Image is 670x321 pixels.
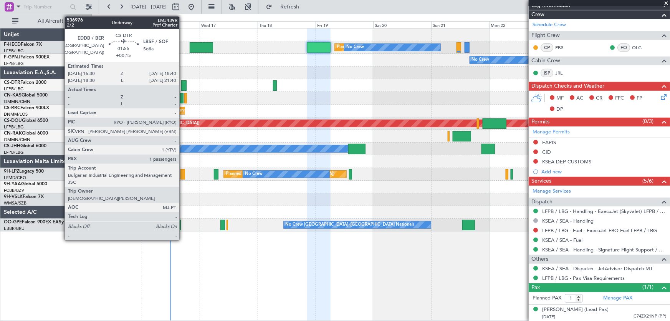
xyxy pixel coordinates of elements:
span: FFC [615,95,624,102]
span: F-GPNJ [4,55,20,60]
a: Manage PAX [603,294,632,302]
a: KSEA / SEA - Handling [542,218,594,224]
div: Tue 16 [142,21,200,28]
a: LFPB / LBG - Pax Visa Requirements [542,275,625,281]
a: LFPB/LBG [4,150,24,155]
label: Planned PAX [533,294,561,302]
a: F-GPNJFalcon 900EX [4,55,50,60]
div: Fri 19 [316,21,374,28]
a: OLG [632,44,649,51]
span: Dispatch Checks and Weather [531,82,604,91]
div: No Crew [GEOGRAPHIC_DATA] ([GEOGRAPHIC_DATA] National) [286,219,414,231]
span: CN-KAS [4,93,22,98]
div: [DATE] [93,15,106,22]
div: Mon 15 [84,21,142,28]
div: KSEA DEP CUSTOMS [542,158,591,165]
a: WMSA/SZB [4,200,26,206]
a: CN-KASGlobal 5000 [4,93,48,98]
span: AC [576,95,583,102]
a: GMMN/CMN [4,99,30,105]
a: LFPB / LBG - Fuel - ExecuJet FBO Fuel LFPB / LBG [542,227,657,234]
span: Services [531,177,551,186]
a: CS-RRCFalcon 900LX [4,106,49,110]
span: 9H-LPZ [4,169,19,174]
a: Manage Permits [533,128,570,136]
a: DNMM/LOS [4,111,28,117]
div: CID [542,149,551,155]
div: Add new [541,168,666,175]
span: Pax [531,283,540,292]
span: (1/1) [642,283,653,291]
span: C74ZX21NP (PP) [634,313,666,320]
a: GMMN/CMN [4,137,30,143]
span: CS-DOU [4,118,22,123]
span: FP [637,95,642,102]
input: Trip Number [23,1,68,13]
span: 9H-YAA [4,182,21,186]
a: LFPB/LBG [4,86,24,92]
a: 9H-YAAGlobal 5000 [4,182,47,186]
span: [DATE] - [DATE] [131,3,167,10]
a: JRL [555,70,572,77]
div: [PERSON_NAME] (Lead Pax) [542,306,609,314]
div: Wed 17 [200,21,258,28]
div: Planned Maint [GEOGRAPHIC_DATA] ([GEOGRAPHIC_DATA]) [175,105,296,116]
a: FCBB/BZV [4,188,24,193]
a: LFPB/LBG [4,124,24,130]
div: Sat 20 [373,21,431,28]
span: CS-JHH [4,144,20,148]
a: LFMD/CEQ [4,175,26,181]
a: LFPB / LBG - Handling - ExecuJet (Skyvalet) LFPB / LBG [542,208,666,215]
span: CS-RRC [4,106,20,110]
a: PBS [555,44,572,51]
a: Schedule Crew [533,21,566,29]
span: MF [556,95,564,102]
a: CS-DTRFalcon 2000 [4,80,46,85]
span: All Aircraft [20,18,81,24]
span: (0/3) [642,117,653,125]
span: CR [596,95,602,102]
span: DP [556,106,563,113]
span: Flight Crew [531,31,560,40]
span: 9H-VSLK [4,195,23,199]
a: LFPB/LBG [4,48,24,54]
span: CS-DTR [4,80,20,85]
span: Refresh [274,4,306,10]
span: Cabin Crew [531,57,560,65]
a: KSEA / SEA - Fuel [542,237,582,243]
a: Manage Services [533,188,571,195]
div: Planned Maint London ([GEOGRAPHIC_DATA]) [108,118,199,129]
a: CS-JHHGlobal 6000 [4,144,46,148]
span: F-HECD [4,42,21,47]
div: Planned [GEOGRAPHIC_DATA] ([GEOGRAPHIC_DATA]) [226,168,334,180]
div: No Crew [245,168,263,180]
button: All Aircraft [8,15,83,27]
a: 9H-LPZLegacy 500 [4,169,44,174]
div: EAPIS [542,139,556,146]
span: Dispatch [531,198,553,206]
div: Thu 18 [258,21,316,28]
a: LFPB/LBG [4,61,24,67]
a: CS-DOUGlobal 6500 [4,118,48,123]
span: (5/6) [642,177,653,185]
button: Refresh [262,1,308,13]
div: No Crew [346,42,364,53]
div: FO [617,43,630,52]
span: Permits [531,118,549,126]
span: [DATE] [542,314,555,320]
div: ISP [541,69,553,77]
div: Planned Maint [GEOGRAPHIC_DATA] ([GEOGRAPHIC_DATA]) [337,42,458,53]
a: KSEA / SEA - Dispatch - JetAdvisor Dispatch MT [542,265,653,272]
a: F-HECDFalcon 7X [4,42,42,47]
div: Sun 21 [431,21,489,28]
a: OO-GPEFalcon 900EX EASy II [4,220,68,225]
span: Crew [531,10,544,19]
a: 9H-VSLKFalcon 7X [4,195,44,199]
span: Others [531,255,548,264]
span: CN-RAK [4,131,22,136]
a: CN-RAKGlobal 6000 [4,131,48,136]
span: OO-GPE [4,220,22,225]
div: No Crew [472,54,490,66]
a: EBBR/BRU [4,226,25,231]
a: KSEA / SEA - Handling - Signature Flight Support / KSEA / SEA [542,246,666,253]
